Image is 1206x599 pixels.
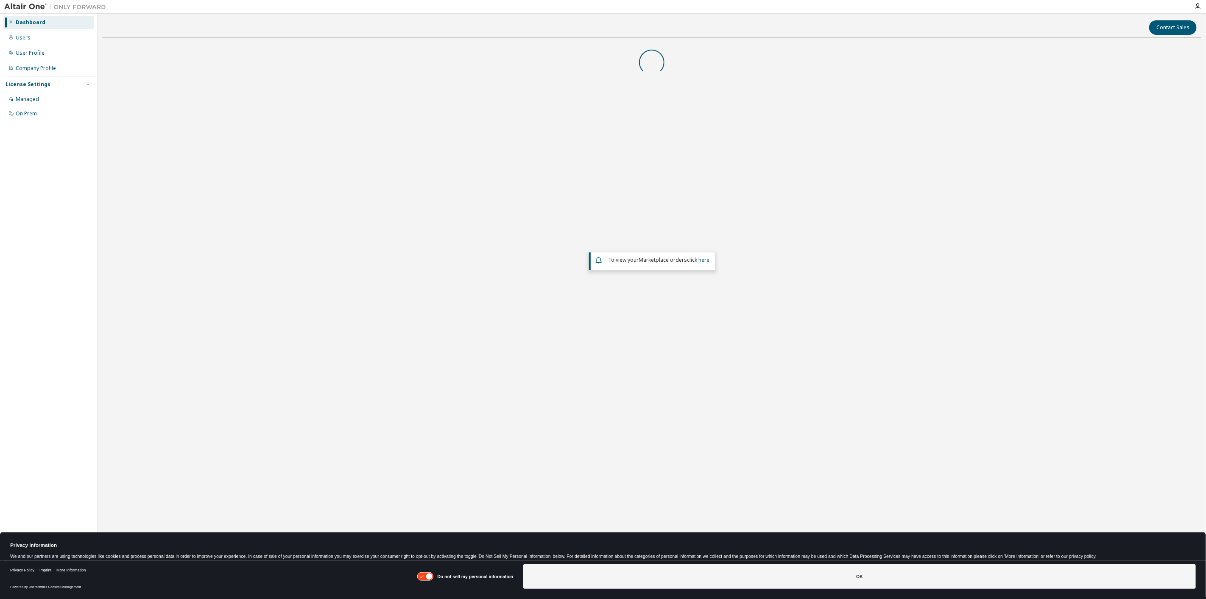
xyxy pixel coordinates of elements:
div: User Profile [16,50,45,56]
div: Company Profile [16,65,56,72]
div: Dashboard [16,19,45,26]
div: On Prem [16,110,37,117]
img: Altair One [4,3,110,11]
div: Managed [16,96,39,103]
span: To view your click [609,256,710,263]
div: License Settings [6,81,50,88]
div: Users [16,34,31,41]
em: Marketplace orders [639,256,687,263]
a: here [699,256,710,263]
button: Contact Sales [1149,20,1197,35]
